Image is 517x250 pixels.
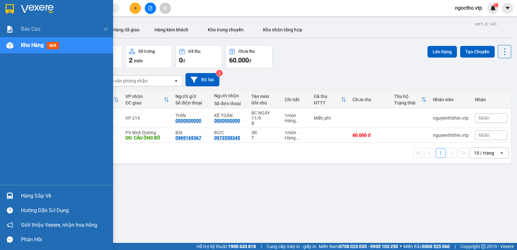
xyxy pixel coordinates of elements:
div: Đã thu [314,94,341,99]
button: Đã thu0đ [175,45,222,68]
div: Số điện thoại [214,101,245,106]
div: VP 214 [125,115,169,121]
div: Số lượng [138,49,155,54]
div: Chưa thu [353,97,388,102]
div: 1 món [285,113,307,118]
div: Thu hộ [394,94,421,99]
span: Miền Nam [319,243,398,250]
div: ver 1.8.143 [475,20,497,27]
img: icon-new-feature [490,5,496,11]
span: Hỗ trợ kỹ thuật: [196,243,256,250]
span: Cung cấp máy in - giấy in: [267,243,317,250]
span: file-add [148,6,153,10]
span: Nhãn [479,133,490,138]
span: Kho hàng [21,42,44,48]
div: 0969169367 [175,135,201,140]
span: món [134,58,143,63]
div: Nhãn [475,97,507,102]
span: Kho trung chuyển [208,27,244,32]
div: Miễn phí [314,115,346,121]
span: Nhãn [479,115,490,121]
button: aim [160,3,171,14]
div: ĐC giao [125,100,164,105]
div: Chọn văn phòng nhận [103,78,148,84]
div: Nhân viên [433,97,469,102]
div: Số điện thoại [175,100,208,105]
div: nguyenthithin.vtp [433,133,469,138]
span: Miền Bắc [403,243,450,250]
span: đ [183,58,185,63]
div: B [251,121,278,126]
div: BÀI [175,130,208,135]
div: Hàng sắp về [21,191,108,201]
div: 60.000 đ [353,133,388,138]
span: 60.000 [229,56,249,64]
div: PV Bình Dương [125,130,169,135]
div: 10 / trang [474,150,494,156]
th: Toggle SortBy [122,91,172,108]
button: Hàng đã giao [107,22,145,38]
div: VP nhận [125,94,164,99]
span: đ [249,58,251,63]
strong: 0369 525 060 [422,244,450,249]
span: | [261,243,262,250]
div: Trạng thái [394,100,421,105]
span: Báo cáo [21,25,40,33]
svg: open [174,78,179,83]
div: 0000000000 [214,118,240,123]
div: DĐ: CẦU ÔNG BỐ [125,135,169,140]
button: Tạo Chuyến [460,46,495,58]
div: Đã thu [188,49,200,54]
span: plus [133,6,138,10]
span: Hàng kèm khách [154,27,188,32]
div: Hàng thông thường [285,118,307,123]
span: | [455,243,456,250]
span: notification [7,222,13,228]
div: SR [251,130,278,135]
button: Chưa thu60.000đ [226,45,272,68]
button: Bộ lọc [185,73,219,86]
th: Toggle SortBy [391,91,430,108]
div: Phản hồi [21,235,108,245]
span: 0 [179,56,183,64]
div: THÌN [175,113,208,118]
span: ... [296,135,300,140]
button: file-add [145,3,156,14]
span: Kho nhận tổng hợp [263,27,302,32]
span: 2 [129,56,132,64]
div: KẾ TOÁN [214,113,245,118]
div: nguyenthithin.vtp [433,115,469,121]
svg: open [499,150,504,156]
div: Ghi chú [251,100,278,105]
button: caret-down [502,3,513,14]
strong: 1900 633 818 [228,244,256,249]
span: ngoctho.vtp [450,4,487,12]
span: Giới thiệu Vexere, nhận hoa hồng [21,221,97,229]
span: message [7,236,13,243]
div: HTTT [314,100,341,105]
img: warehouse-icon [6,42,13,49]
button: Số lượng2món [125,45,172,68]
div: ĐỨC [214,130,245,135]
span: ⚪️ [400,245,402,248]
div: T [251,135,278,140]
div: 0973558345 [214,135,240,140]
div: 1 món [285,130,307,135]
div: Chưa thu [238,49,255,54]
div: Người nhận [214,93,245,98]
span: question-circle [7,207,13,213]
sup: 2 [216,70,223,76]
button: Lên hàng [427,46,457,58]
th: Toggle SortBy [311,91,349,108]
div: Người gửi [175,94,208,99]
div: BC NGÀY 11/9 [251,110,278,121]
img: solution-icon [6,26,13,33]
button: 1 [436,148,446,158]
sup: 1 [494,3,498,7]
img: logo-vxr [5,4,14,14]
button: plus [130,3,141,14]
span: 1 [495,3,497,7]
span: aim [163,6,167,10]
span: copyright [481,244,486,249]
img: warehouse-icon [6,192,13,199]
